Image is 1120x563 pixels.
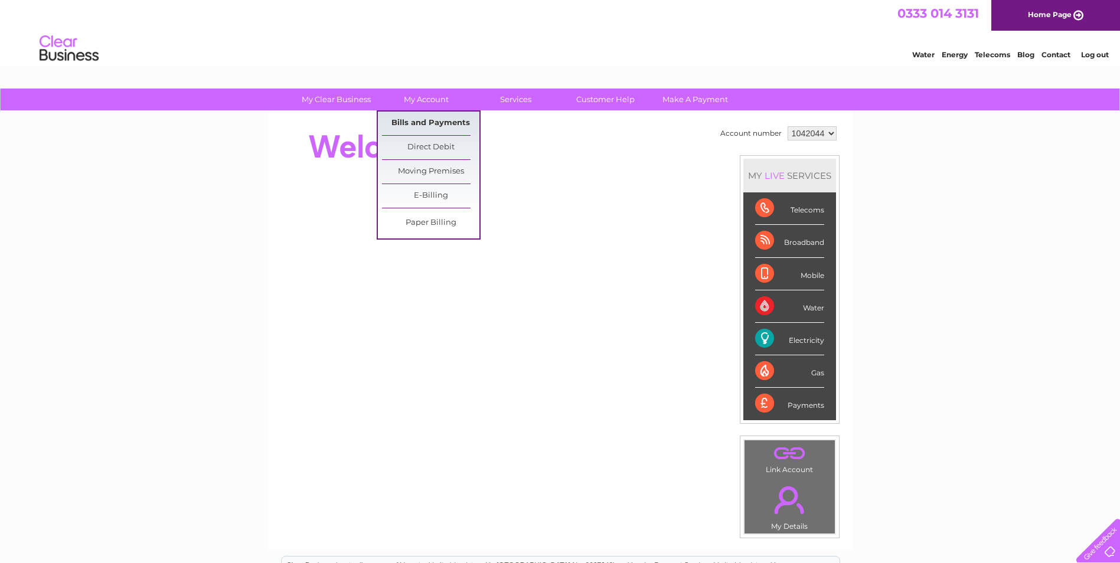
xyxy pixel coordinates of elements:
[762,170,787,181] div: LIVE
[747,479,832,521] a: .
[39,31,99,67] img: logo.png
[743,159,836,192] div: MY SERVICES
[377,89,475,110] a: My Account
[744,440,835,477] td: Link Account
[1081,50,1109,59] a: Log out
[897,6,979,21] a: 0333 014 3131
[942,50,968,59] a: Energy
[288,89,385,110] a: My Clear Business
[755,192,824,225] div: Telecoms
[467,89,564,110] a: Services
[744,476,835,534] td: My Details
[1017,50,1034,59] a: Blog
[382,184,479,208] a: E-Billing
[382,211,479,235] a: Paper Billing
[1041,50,1070,59] a: Contact
[717,123,785,143] td: Account number
[755,323,824,355] div: Electricity
[755,225,824,257] div: Broadband
[755,355,824,388] div: Gas
[755,258,824,290] div: Mobile
[382,112,479,135] a: Bills and Payments
[755,388,824,420] div: Payments
[912,50,935,59] a: Water
[382,136,479,159] a: Direct Debit
[382,160,479,184] a: Moving Premises
[755,290,824,323] div: Water
[747,443,832,464] a: .
[282,6,840,57] div: Clear Business is a trading name of Verastar Limited (registered in [GEOGRAPHIC_DATA] No. 3667643...
[646,89,744,110] a: Make A Payment
[975,50,1010,59] a: Telecoms
[557,89,654,110] a: Customer Help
